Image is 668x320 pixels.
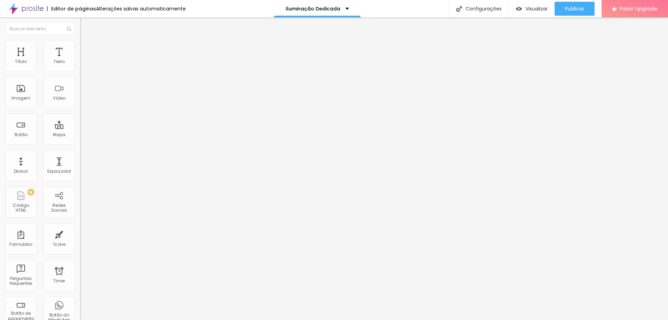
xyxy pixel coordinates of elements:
[45,203,73,213] div: Redes Sociais
[53,242,65,247] div: Ícone
[53,279,65,283] div: Timer
[555,2,595,16] button: Publicar
[565,6,584,11] span: Publicar
[9,242,32,247] div: Formulário
[67,27,71,31] img: Icone
[620,6,658,11] span: Fazer Upgrade
[15,59,27,64] div: Título
[7,276,34,286] div: Perguntas frequentes
[286,6,340,11] p: Iluminação Dedicada
[47,169,71,174] div: Espaçador
[456,6,462,12] img: Icone
[5,23,75,35] input: Buscar elemento
[14,169,28,174] div: Divisor
[525,6,548,11] span: Visualizar
[54,59,65,64] div: Texto
[96,6,186,11] div: Alterações salvas automaticamente
[15,132,27,137] div: Botão
[11,96,30,101] div: Imagem
[516,6,522,12] img: view-1.svg
[47,6,96,11] div: Editor de páginas
[53,132,65,137] div: Mapa
[53,96,65,101] div: Vídeo
[509,2,555,16] button: Visualizar
[7,203,34,213] div: Código HTML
